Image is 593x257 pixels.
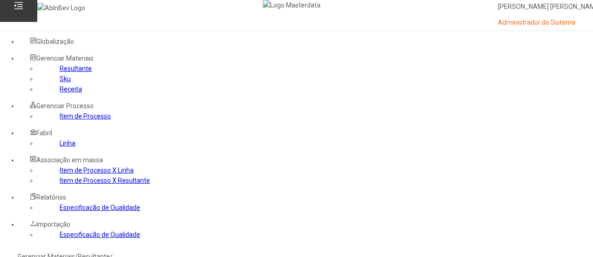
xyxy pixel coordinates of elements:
[60,167,134,174] a: Item de Processo X Linha
[60,75,71,83] a: Sku
[60,85,82,93] a: Receita
[36,194,66,201] span: Relatórios
[37,3,85,13] img: AbInBev Logo
[60,112,111,120] a: Item de Processo
[36,55,94,62] span: Gerenciar Materiais
[60,177,150,184] a: Item de Processo X Resultante
[36,129,52,137] span: Fabril
[36,38,74,45] span: Globalização
[60,139,75,147] a: Linha
[36,102,94,110] span: Gerenciar Processo
[36,156,103,164] span: Associação em massa
[60,231,140,238] a: Especificação de Qualidade
[60,204,140,211] a: Especificação de Qualidade
[60,65,92,72] a: Resultante
[36,221,70,228] span: Importação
